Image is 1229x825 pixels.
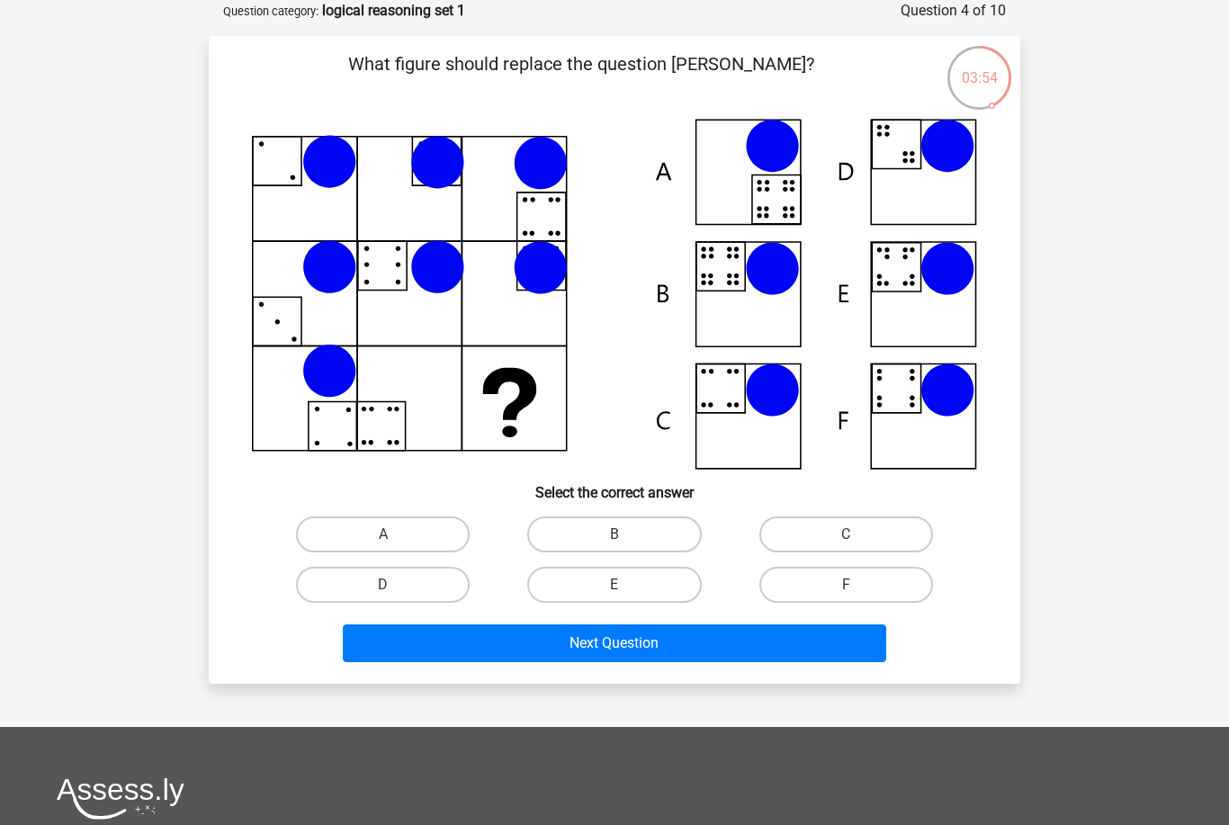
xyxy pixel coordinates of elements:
[238,470,991,501] h6: Select the correct answer
[238,50,924,104] p: What figure should replace the question [PERSON_NAME]?
[946,44,1013,89] div: 03:54
[759,567,933,603] label: F
[527,516,701,552] label: B
[343,624,887,662] button: Next Question
[759,516,933,552] label: C
[527,567,701,603] label: E
[296,567,470,603] label: D
[296,516,470,552] label: A
[57,777,184,820] img: Assessly logo
[322,2,465,19] strong: logical reasoning set 1
[223,4,318,18] small: Question category:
